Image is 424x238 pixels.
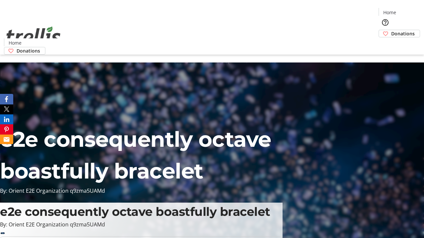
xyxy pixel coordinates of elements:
[4,39,26,46] a: Home
[379,30,420,37] a: Donations
[9,39,22,46] span: Home
[17,47,40,54] span: Donations
[383,9,396,16] span: Home
[391,30,415,37] span: Donations
[379,9,400,16] a: Home
[4,47,45,55] a: Donations
[4,19,63,52] img: Orient E2E Organization q9zma5UAMd's Logo
[379,37,392,51] button: Cart
[379,16,392,29] button: Help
